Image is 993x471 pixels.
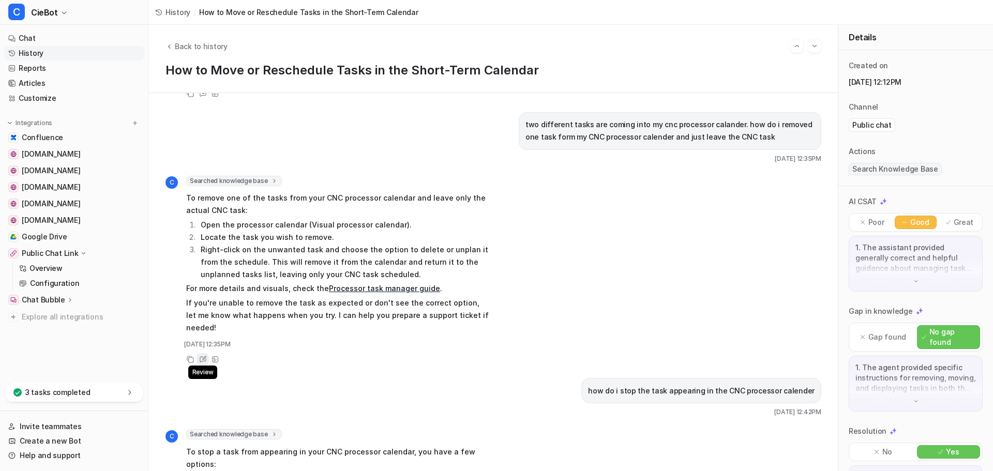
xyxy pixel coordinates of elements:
[588,385,815,397] p: how do i stop the task appearing in the CNC processor calender
[525,118,815,143] p: two different tasks are coming into my cnc processor calander. how do i removed one task form my ...
[30,278,79,288] p: Configuration
[22,295,65,305] p: Chat Bubble
[790,39,804,53] button: Go to previous session
[186,446,489,470] p: To stop a task from appearing in your CNC processor calendar, you have a few options:
[165,63,821,78] h1: How to Move or Reschedule Tasks in the Short-Term Calendar
[868,217,884,227] p: Poor
[910,217,929,227] p: Good
[912,278,920,285] img: down-arrow
[882,447,892,457] p: No
[849,426,886,436] p: Resolution
[10,168,17,174] img: cieblink.com
[10,217,17,223] img: software.ciemetric.com
[22,182,80,192] span: [DOMAIN_NAME]
[838,25,993,50] div: Details
[31,5,58,20] span: CieBot
[4,434,144,448] a: Create a new Bot
[4,61,144,75] a: Reports
[4,163,144,178] a: cieblink.com[DOMAIN_NAME]
[10,234,17,240] img: Google Drive
[184,340,231,349] span: [DATE] 12:35PM
[22,215,80,225] span: [DOMAIN_NAME]
[186,282,489,295] p: For more details and visuals, check the .
[774,407,821,417] span: [DATE] 12:42PM
[22,132,63,143] span: Confluence
[4,147,144,161] a: cienapps.com[DOMAIN_NAME]
[22,248,79,259] p: Public Chat Link
[165,41,228,52] button: Back to history
[186,176,282,186] span: Searched knowledge base
[4,31,144,45] a: Chat
[855,362,976,393] p: 1. The agent provided specific instructions for removing, moving, and displaying tasks in both th...
[329,284,440,293] a: Processor task manager guide
[198,244,489,281] li: Right-click on the unwanted task and choose the option to delete or unplan it from the schedule. ...
[849,102,878,112] p: Channel
[811,41,818,51] img: Next session
[849,196,877,207] p: AI CSAT
[793,41,801,51] img: Previous session
[4,118,55,128] button: Integrations
[849,77,983,87] p: [DATE] 12:12PM
[852,120,892,130] p: Public chat
[165,430,178,443] span: C
[4,419,144,434] a: Invite teammates
[4,448,144,463] a: Help and support
[8,4,25,20] span: C
[849,306,913,316] p: Gap in knowledge
[849,163,942,175] span: Search Knowledge Base
[22,232,67,242] span: Google Drive
[25,387,90,398] p: 3 tasks completed
[199,7,418,18] span: How to Move or Reschedule Tasks in the Short-Term Calendar
[855,242,976,274] p: 1. The assistant provided generally correct and helpful guidance about managing tasks in both the...
[186,297,489,334] p: If you're unable to remove the task as expected or don't see the correct option, let me know what...
[186,192,489,217] p: To remove one of the tasks from your CNC processor calendar and leave only the actual CNC task:
[946,447,959,457] p: Yes
[849,146,876,157] p: Actions
[912,398,920,405] img: down-arrow
[4,46,144,60] a: History
[4,76,144,90] a: Articles
[4,196,144,211] a: ciemetric.com[DOMAIN_NAME]
[4,91,144,105] a: Customize
[4,213,144,227] a: software.ciemetric.com[DOMAIN_NAME]
[10,250,17,256] img: Public Chat Link
[10,297,17,303] img: Chat Bubble
[165,176,178,189] span: C
[22,309,140,325] span: Explore all integrations
[4,130,144,145] a: ConfluenceConfluence
[6,119,13,127] img: expand menu
[22,165,80,176] span: [DOMAIN_NAME]
[10,151,17,157] img: cienapps.com
[868,332,906,342] p: Gap found
[954,217,974,227] p: Great
[15,276,144,291] a: Configuration
[29,263,63,274] p: Overview
[188,366,218,379] span: Review
[131,119,139,127] img: menu_add.svg
[808,39,821,53] button: Go to next session
[22,199,80,209] span: [DOMAIN_NAME]
[10,201,17,207] img: ciemetric.com
[4,180,144,194] a: app.cieblink.com[DOMAIN_NAME]
[16,119,52,127] p: Integrations
[10,134,17,141] img: Confluence
[175,41,228,52] span: Back to history
[193,7,196,18] span: /
[10,184,17,190] img: app.cieblink.com
[165,7,190,18] span: History
[4,230,144,244] a: Google DriveGoogle Drive
[929,327,975,347] p: No gap found
[155,7,190,18] a: History
[198,219,489,231] li: Open the processor calendar (Visual processor calendar).
[849,60,888,71] p: Created on
[775,154,821,163] span: [DATE] 12:35PM
[198,231,489,244] li: Locate the task you wish to remove.
[4,310,144,324] a: Explore all integrations
[15,261,144,276] a: Overview
[8,312,19,322] img: explore all integrations
[22,149,80,159] span: [DOMAIN_NAME]
[186,429,282,439] span: Searched knowledge base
